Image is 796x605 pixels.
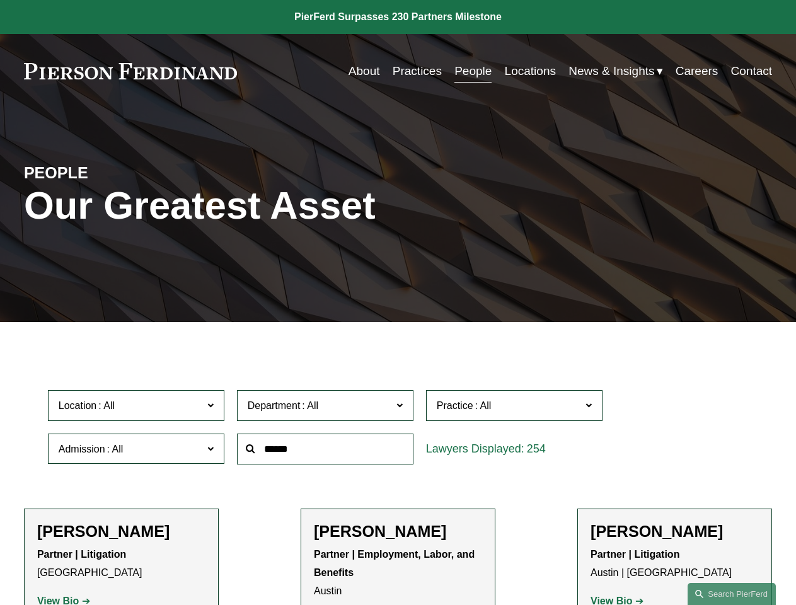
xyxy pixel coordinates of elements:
span: Admission [59,444,105,454]
a: People [454,59,492,83]
span: News & Insights [568,60,654,82]
h2: [PERSON_NAME] [37,522,205,541]
h1: Our Greatest Asset [24,183,523,228]
h2: [PERSON_NAME] [591,522,759,541]
h4: PEOPLE [24,163,211,183]
a: About [349,59,380,83]
p: [GEOGRAPHIC_DATA] [37,546,205,582]
a: Careers [676,59,718,83]
a: folder dropdown [568,59,662,83]
a: Search this site [688,583,776,605]
p: Austin | [GEOGRAPHIC_DATA] [591,546,759,582]
a: Locations [505,59,556,83]
h2: [PERSON_NAME] [314,522,482,541]
p: Austin [314,546,482,600]
span: Department [248,400,301,411]
span: Practice [437,400,473,411]
strong: Partner | Employment, Labor, and Benefits [314,549,478,578]
strong: Partner | Litigation [37,549,126,560]
strong: Partner | Litigation [591,549,679,560]
span: Location [59,400,97,411]
span: 254 [527,442,546,455]
a: Practices [393,59,442,83]
a: Contact [731,59,773,83]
